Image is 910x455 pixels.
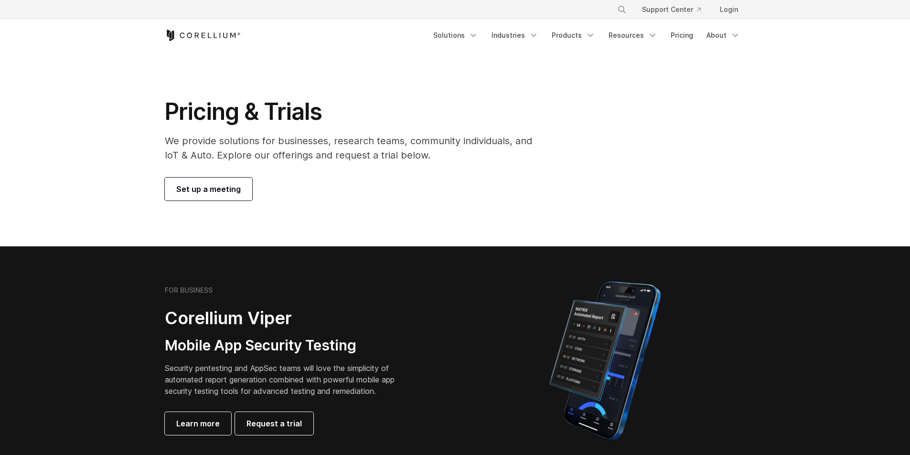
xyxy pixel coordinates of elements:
a: Resources [603,27,663,44]
span: Request a trial [246,418,302,429]
h6: FOR BUSINESS [165,286,213,295]
span: Set up a meeting [176,183,241,195]
div: Navigation Menu [606,1,746,18]
a: Learn more [165,412,231,435]
a: Products [546,27,601,44]
a: Pricing [665,27,699,44]
a: About [701,27,746,44]
p: We provide solutions for businesses, research teams, community individuals, and IoT & Auto. Explo... [165,134,546,162]
a: Support Center [634,1,708,18]
span: Learn more [176,418,220,429]
h1: Pricing & Trials [165,97,546,126]
img: Corellium MATRIX automated report on iPhone showing app vulnerability test results across securit... [533,277,677,444]
a: Corellium Home [165,30,241,41]
a: Solutions [428,27,484,44]
a: Login [712,1,746,18]
h2: Corellium Viper [165,307,409,329]
div: Navigation Menu [428,27,746,44]
a: Industries [486,27,544,44]
a: Request a trial [235,412,313,435]
p: Security pentesting and AppSec teams will love the simplicity of automated report generation comb... [165,362,409,397]
button: Search [613,1,631,18]
a: Set up a meeting [165,178,252,201]
h3: Mobile App Security Testing [165,337,409,355]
